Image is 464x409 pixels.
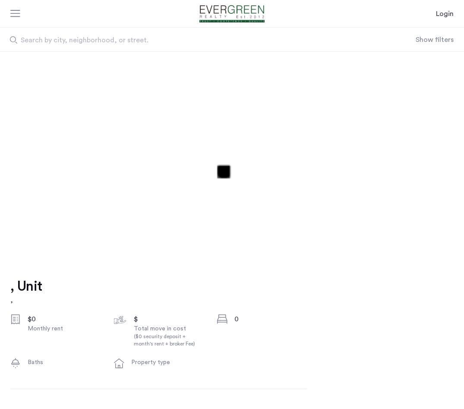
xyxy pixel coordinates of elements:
img: logo [190,5,275,22]
a: Cazamio Logo [190,5,275,22]
span: Search by city, neighborhood, or street. [21,35,353,45]
div: Baths [28,358,100,367]
div: 0 [234,314,307,324]
div: Property type [131,358,204,367]
a: Login [436,9,454,19]
h2: , [10,295,42,305]
img: 3.gif [84,52,381,257]
div: $ [134,314,206,324]
div: ($0 security deposit + month's rent + broker Fee) [134,333,206,348]
button: Show or hide filters [416,35,454,45]
a: , Unit, [10,278,42,305]
div: Monthly rent [28,324,100,333]
h1: , Unit [10,278,42,295]
div: Total move in cost [134,324,206,348]
div: $0 [28,314,100,324]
